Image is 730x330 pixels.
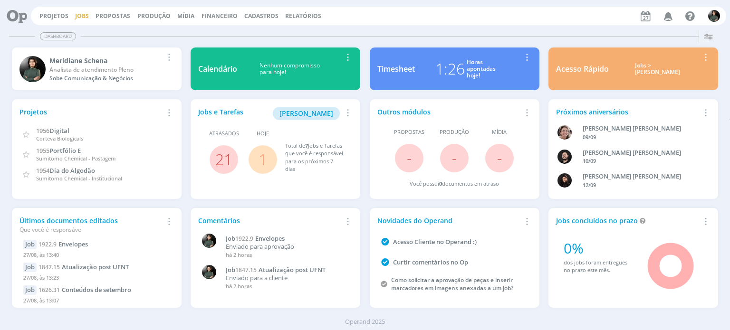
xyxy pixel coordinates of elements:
a: Projetos [39,12,68,20]
a: 1 [259,149,267,170]
img: B [557,150,572,164]
img: A [557,125,572,140]
span: Conteúdos de setembro [62,285,131,294]
img: M [202,265,216,279]
button: Relatórios [282,12,324,20]
button: M [708,8,720,24]
div: Calendário [198,63,237,75]
a: Acesso Cliente no Operand :) [393,237,477,246]
span: Dia do Algodão [49,166,95,175]
div: Jobs concluídos no prazo [556,216,700,226]
span: - [497,148,502,168]
button: Produção [134,12,173,20]
div: Meridiane Schena [49,56,163,66]
span: - [407,148,412,168]
button: [PERSON_NAME] [273,107,340,120]
span: Mídia [492,128,507,136]
div: Próximos aniversários [556,107,700,117]
a: 1956Digital [36,126,69,135]
div: Nenhum compromisso para hoje! [237,62,342,76]
span: Envelopes [58,240,88,248]
div: 27/08, às 13:23 [23,272,170,286]
div: Analista de atendimento Pleno [49,66,163,74]
div: Job [23,240,37,249]
a: Como solicitar a aprovação de peças e inserir marcadores em imagens anexadas a um job? [391,276,513,292]
a: 1847.15Atualização post UFNT [38,263,129,271]
div: Últimos documentos editados [19,216,163,234]
a: 21 [215,149,232,170]
span: 1847.15 [38,263,60,271]
p: Enviado para aprovação [226,243,348,251]
span: Envelopes [255,234,285,243]
div: dos jobs foram entregues no prazo este mês. [564,259,634,274]
a: [PERSON_NAME] [273,108,340,117]
div: Job [23,285,37,295]
span: 1847.15 [235,266,257,274]
button: Projetos [37,12,71,20]
img: M [202,234,216,248]
div: 27/08, às 13:40 [23,249,170,263]
a: Financeiro [202,12,238,20]
span: Atualização post UFNT [259,265,326,274]
div: Horas apontadas hoje! [467,59,496,79]
span: 0 [439,180,442,187]
a: 1922.9Envelopes [38,240,88,248]
span: [PERSON_NAME] [279,109,333,118]
span: 1955 [36,146,49,155]
p: Enviado para a cliente [226,274,348,282]
a: Jobs [75,12,89,20]
div: Outros módulos [377,107,521,117]
a: 1955Portfólio E [36,146,81,155]
img: L [557,173,572,188]
div: 0% [564,237,634,259]
span: 7 [305,142,308,149]
div: Bruno Corralo Granata [583,148,700,158]
div: Comentários [198,216,342,226]
span: há 2 horas [226,283,252,290]
div: Sobe Comunicação & Negócios [49,74,163,83]
div: Acesso Rápido [556,63,609,75]
a: Produção [137,12,171,20]
span: 1954 [36,166,49,175]
div: Projetos [19,107,163,117]
span: Dashboard [40,32,76,40]
span: Cadastros [244,12,279,20]
span: 10/09 [583,157,596,164]
span: há 2 horas [226,251,252,258]
a: Job1847.15Atualização post UFNT [226,266,348,274]
div: Total de Jobs e Tarefas que você é responsável para os próximos 7 dias [285,142,344,173]
div: Aline Beatriz Jackisch [583,124,700,133]
a: 1626.31Conteúdos de setembro [38,285,131,294]
a: Curtir comentários no Op [393,258,468,266]
div: Você possui documentos em atraso [410,180,499,188]
a: Mídia [177,12,194,20]
button: Jobs [72,12,92,20]
button: Propostas [93,12,133,20]
button: Cadastros [241,12,281,20]
span: 09/09 [583,133,596,141]
div: Que você é responsável [19,226,163,234]
img: M [708,10,720,22]
span: 1956 [36,126,49,135]
a: Relatórios [285,12,321,20]
span: Produção [440,128,469,136]
div: 27/08, às 13:07 [23,295,170,309]
div: Jobs > [PERSON_NAME] [616,62,700,76]
span: 1922.9 [38,240,57,248]
span: 1922.9 [235,235,253,243]
span: Sumitomo Chemical - Institucional [36,175,122,182]
span: Hoje [257,130,269,138]
button: Financeiro [199,12,240,20]
div: 1:26 [435,57,465,80]
span: Corteva Biologicals [36,135,83,142]
div: Luana da Silva de Andrade [583,172,700,181]
span: Digital [49,126,69,135]
span: Propostas [96,12,130,20]
span: Portfólio E [49,146,81,155]
span: Atrasados [209,130,239,138]
a: 1954Dia do Algodão [36,166,95,175]
a: MMeridiane SchenaAnalista de atendimento PlenoSobe Comunicação & Negócios [12,47,182,90]
span: Sumitomo Chemical - Pastagem [36,155,116,162]
span: Propostas [394,128,424,136]
div: Novidades do Operand [377,216,521,226]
